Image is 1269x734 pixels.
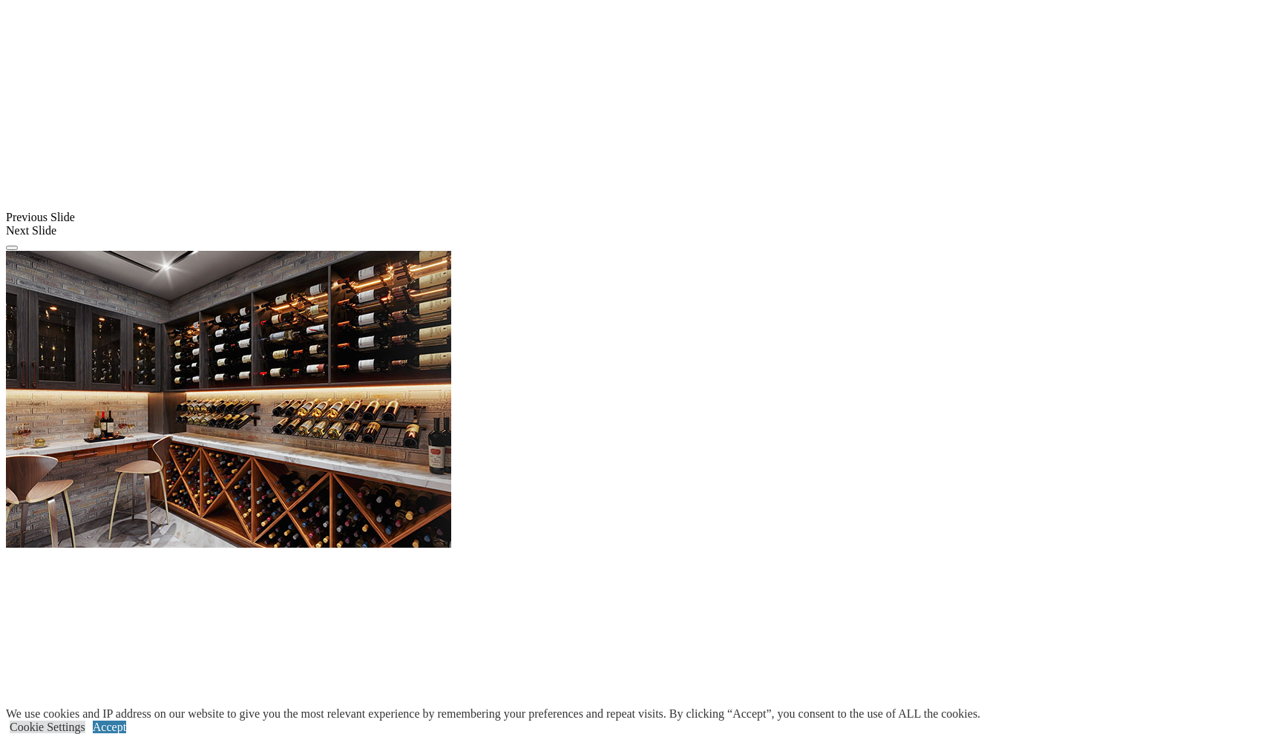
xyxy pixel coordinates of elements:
button: Click here to pause slide show [6,246,18,250]
div: Next Slide [6,224,1263,237]
a: Accept [93,721,126,733]
a: Cookie Settings [10,721,85,733]
div: We use cookies and IP address on our website to give you the most relevant experience by remember... [6,707,980,721]
img: Banner for mobile view [6,251,451,548]
div: Previous Slide [6,211,1263,224]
